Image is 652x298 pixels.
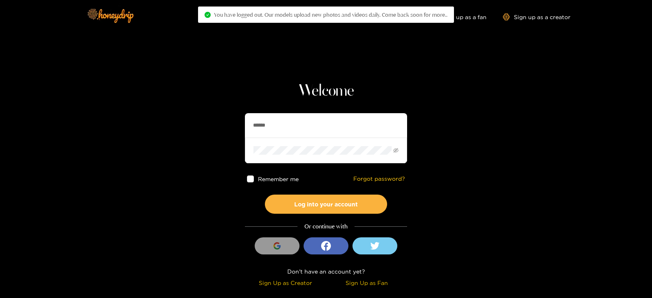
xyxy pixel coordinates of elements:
h1: Welcome [245,81,407,101]
a: Forgot password? [353,175,405,182]
a: Sign up as a creator [503,13,570,20]
button: Log into your account [265,195,387,214]
span: eye-invisible [393,148,399,153]
span: check-circle [205,12,211,18]
div: Sign Up as Fan [328,278,405,287]
div: Don't have an account yet? [245,267,407,276]
div: Sign Up as Creator [247,278,324,287]
a: Sign up as a fan [431,13,487,20]
span: You have logged out. Our models upload new photos and videos daily. Come back soon for more.. [214,11,447,18]
span: Remember me [258,176,299,182]
div: Or continue with [245,222,407,231]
